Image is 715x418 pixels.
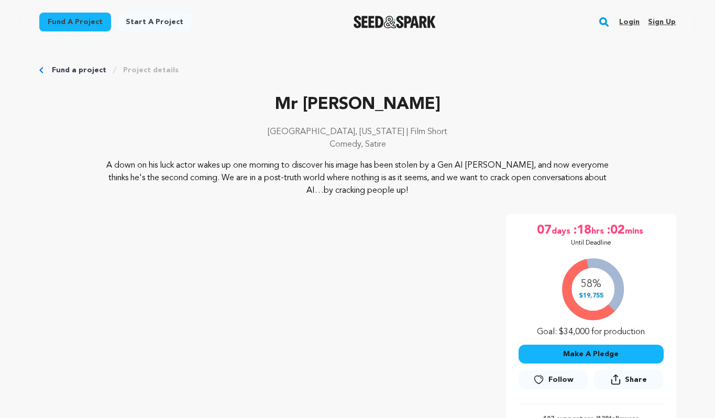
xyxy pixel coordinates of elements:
span: Share [625,375,647,385]
span: :02 [606,222,625,239]
a: Fund a project [52,65,106,75]
p: Until Deadline [571,239,611,247]
span: 07 [537,222,552,239]
a: Project details [123,65,179,75]
span: :18 [573,222,591,239]
span: hrs [591,222,606,239]
p: Mr [PERSON_NAME] [39,92,676,117]
a: Seed&Spark Homepage [354,16,436,28]
p: [GEOGRAPHIC_DATA], [US_STATE] | Film Short [39,126,676,138]
button: Share [594,370,663,389]
span: Follow [548,375,574,385]
a: Start a project [117,13,192,31]
span: days [552,222,573,239]
a: Login [619,14,640,30]
img: Seed&Spark Logo Dark Mode [354,16,436,28]
span: mins [625,222,645,239]
div: Breadcrumb [39,65,676,75]
button: Make A Pledge [519,345,664,364]
span: Share [594,370,663,393]
p: Comedy, Satire [39,138,676,151]
p: A down on his luck actor wakes up one morning to discover his image has been stolen by a Gen AI [... [103,159,612,197]
a: Fund a project [39,13,111,31]
a: Follow [519,370,588,389]
a: Sign up [648,14,676,30]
